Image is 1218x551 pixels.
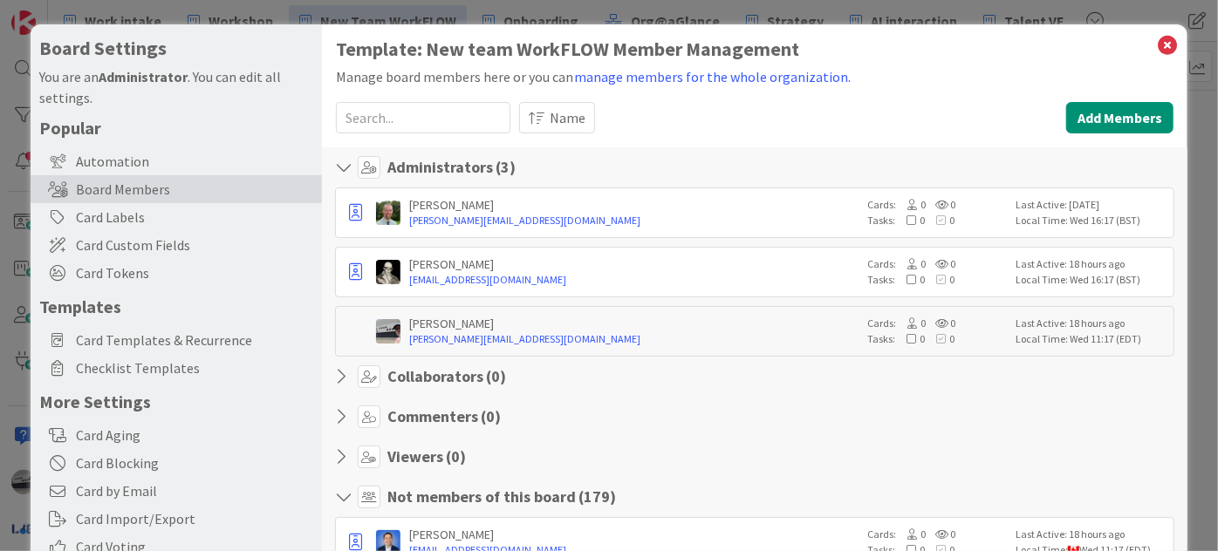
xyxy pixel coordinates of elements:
[550,107,585,128] span: Name
[39,37,313,59] h4: Board Settings
[376,319,400,344] img: jB
[446,446,466,466] span: ( 0 )
[76,357,313,378] span: Checklist Templates
[31,421,322,449] div: Card Aging
[896,316,926,330] span: 0
[926,316,955,330] span: 0
[573,65,852,88] button: manage members for the whole organization.
[486,366,506,386] span: ( 0 )
[1016,256,1168,272] div: Last Active: 18 hours ago
[336,102,510,133] input: Search...
[409,256,859,272] div: [PERSON_NAME]
[925,273,955,286] span: 0
[31,505,322,533] div: Card Import/Export
[867,316,1007,331] div: Cards:
[481,406,501,426] span: ( 0 )
[925,214,955,227] span: 0
[1016,331,1168,347] div: Local Time: Wed 11:17 (EDT)
[31,203,322,231] div: Card Labels
[896,198,926,211] span: 0
[496,157,516,177] span: ( 3 )
[1016,527,1168,542] div: Last Active: 18 hours ago
[387,447,466,466] h4: Viewers
[1016,316,1168,331] div: Last Active: 18 hours ago
[387,367,506,386] h4: Collaborators
[409,331,859,347] a: [PERSON_NAME][EMAIL_ADDRESS][DOMAIN_NAME]
[867,256,1007,272] div: Cards:
[926,527,955,541] span: 0
[926,198,955,211] span: 0
[895,332,925,345] span: 0
[76,235,313,255] span: Card Custom Fields
[387,407,501,426] h4: Commenters
[578,486,616,507] span: ( 179 )
[336,38,1174,60] h1: Template: New team WorkFLOW Member Management
[31,449,322,477] div: Card Blocking
[1016,272,1168,288] div: Local Time: Wed 16:17 (BST)
[39,117,313,139] h5: Popular
[409,316,859,331] div: [PERSON_NAME]
[1016,213,1168,228] div: Local Time: Wed 16:17 (BST)
[895,273,925,286] span: 0
[409,197,859,213] div: [PERSON_NAME]
[895,214,925,227] span: 0
[519,102,595,133] button: Name
[925,332,955,345] span: 0
[1066,102,1174,133] button: Add Members
[387,158,516,177] h4: Administrators
[31,175,322,203] div: Board Members
[896,257,926,270] span: 0
[387,487,616,507] h4: Not members of this board
[896,527,926,541] span: 0
[867,527,1007,542] div: Cards:
[31,147,322,175] div: Automation
[39,66,313,108] div: You are an . You can edit all settings.
[376,260,400,284] img: WS
[76,480,313,501] span: Card by Email
[99,68,188,85] b: Administrator
[867,213,1007,228] div: Tasks:
[76,262,313,283] span: Card Tokens
[867,272,1007,288] div: Tasks:
[336,65,1174,88] div: Manage board members here or you can
[1016,197,1168,213] div: Last Active: [DATE]
[926,257,955,270] span: 0
[409,272,859,288] a: [EMAIL_ADDRESS][DOMAIN_NAME]
[409,213,859,228] a: [PERSON_NAME][EMAIL_ADDRESS][DOMAIN_NAME]
[867,197,1007,213] div: Cards:
[39,391,313,412] h5: More Settings
[76,330,313,350] span: Card Templates & Recurrence
[376,201,400,225] img: SH
[39,296,313,317] h5: Templates
[409,527,859,542] div: [PERSON_NAME]
[867,331,1007,347] div: Tasks:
